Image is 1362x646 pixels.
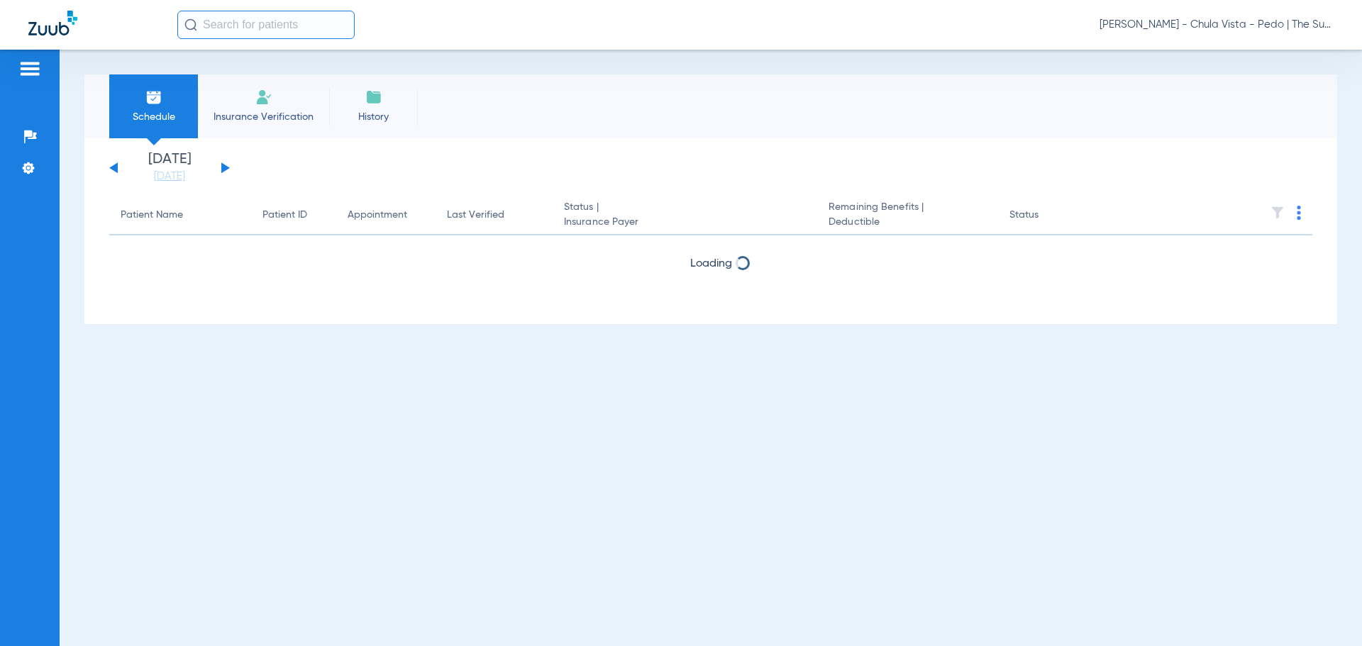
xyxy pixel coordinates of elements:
[127,152,212,184] li: [DATE]
[120,110,187,124] span: Schedule
[28,11,77,35] img: Zuub Logo
[121,208,240,223] div: Patient Name
[262,208,307,223] div: Patient ID
[1270,206,1285,220] img: filter.svg
[447,208,541,223] div: Last Verified
[553,196,817,235] th: Status |
[348,208,424,223] div: Appointment
[262,208,325,223] div: Patient ID
[145,89,162,106] img: Schedule
[829,215,986,230] span: Deductible
[447,208,504,223] div: Last Verified
[817,196,997,235] th: Remaining Benefits |
[1100,18,1334,32] span: [PERSON_NAME] - Chula Vista - Pedo | The Super Dentists
[184,18,197,31] img: Search Icon
[177,11,355,39] input: Search for patients
[255,89,272,106] img: Manual Insurance Verification
[209,110,319,124] span: Insurance Verification
[690,258,732,269] span: Loading
[998,196,1094,235] th: Status
[564,215,806,230] span: Insurance Payer
[18,60,41,77] img: hamburger-icon
[121,208,183,223] div: Patient Name
[1297,206,1301,220] img: group-dot-blue.svg
[365,89,382,106] img: History
[127,169,212,184] a: [DATE]
[340,110,407,124] span: History
[348,208,407,223] div: Appointment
